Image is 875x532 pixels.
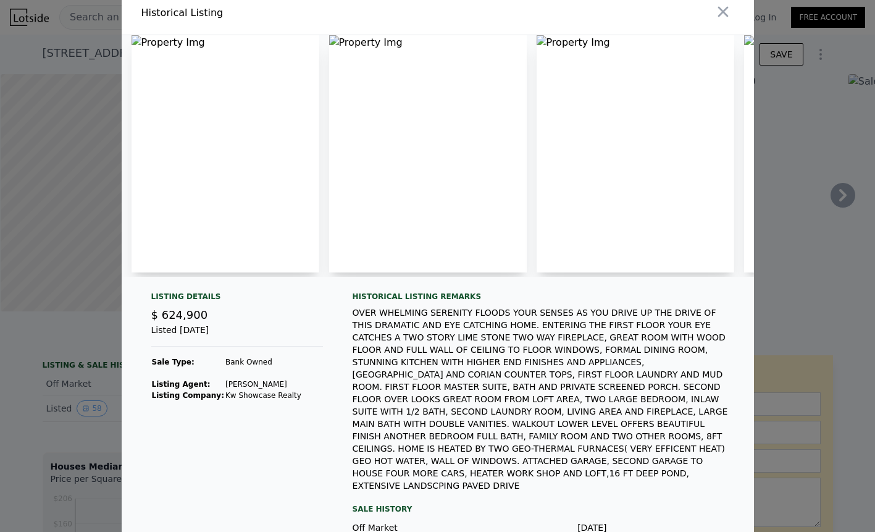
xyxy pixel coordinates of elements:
td: Kw Showcase Realty [225,390,302,401]
strong: Sale Type: [152,358,195,366]
div: OVER WHELMING SERENITY FLOODS YOUR SENSES AS YOU DRIVE UP THE DRIVE OF THIS DRAMATIC AND EYE CATC... [353,306,734,492]
div: Listed [DATE] [151,324,323,347]
div: Historical Listing [141,6,433,20]
img: Property Img [537,35,734,272]
img: Property Img [329,35,527,272]
td: Bank Owned [225,357,302,368]
div: Sale History [353,502,734,517]
div: Historical Listing remarks [353,292,734,302]
img: Property Img [132,35,319,272]
span: $ 624,900 [151,308,208,321]
strong: Listing Company: [152,391,224,400]
td: [PERSON_NAME] [225,379,302,390]
strong: Listing Agent: [152,380,211,389]
div: Listing Details [151,292,323,306]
